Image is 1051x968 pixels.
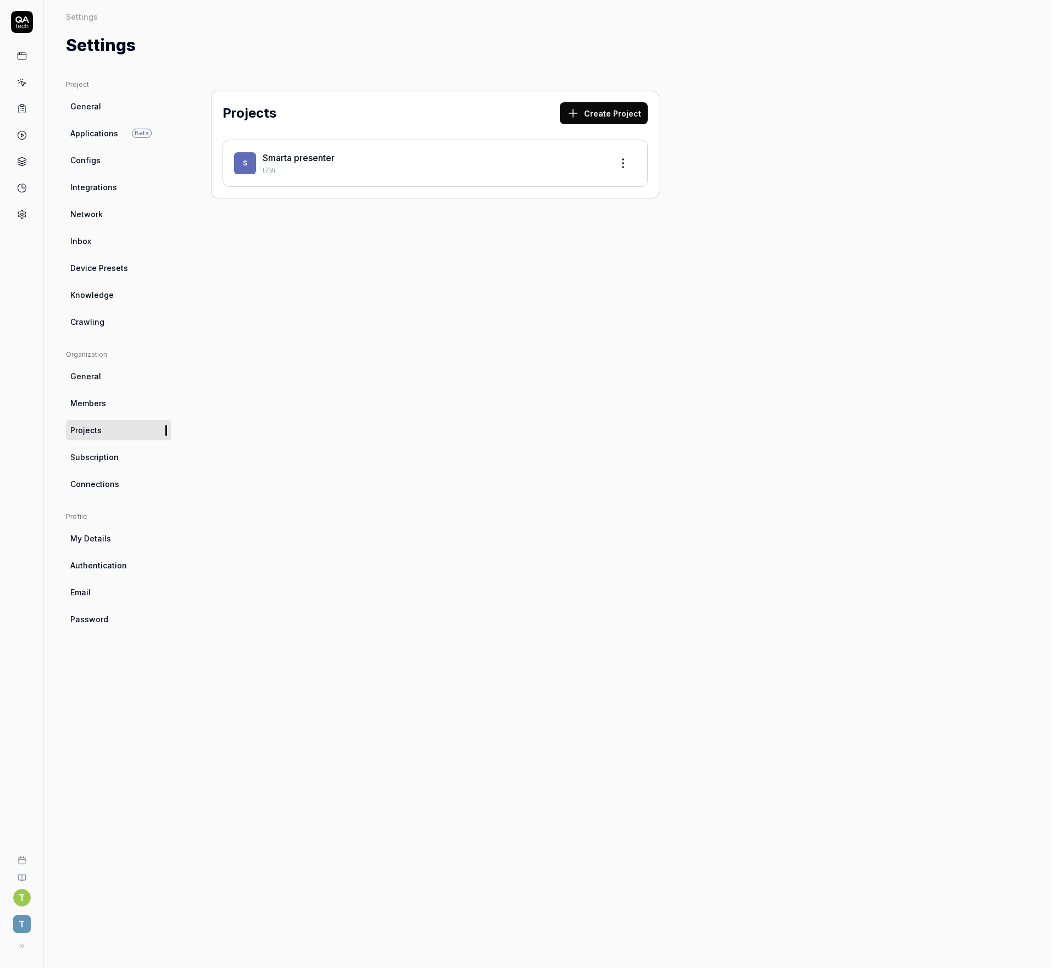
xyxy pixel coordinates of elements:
div: Settings [66,11,98,22]
a: Configs [66,150,171,170]
button: T [13,889,31,906]
a: General [66,366,171,386]
div: Project [66,80,171,90]
span: Subscription [70,451,119,463]
a: My Details [66,528,171,549]
a: General [66,96,171,117]
span: T [13,915,31,933]
span: Integrations [70,181,117,193]
a: Device Presets [66,258,171,278]
span: Device Presets [70,262,128,274]
button: Create Project [560,102,648,124]
span: Beta [132,129,152,138]
h2: Projects [223,103,276,123]
a: Documentation [4,865,39,882]
span: Password [70,613,108,625]
a: Book a call with us [4,847,39,865]
span: Members [70,397,106,409]
a: Smarta presenter [263,152,335,163]
span: General [70,370,101,382]
a: Crawling [66,312,171,332]
span: Email [70,587,91,598]
a: Password [66,609,171,629]
a: Members [66,393,171,413]
div: Profile [66,512,171,522]
a: Network [66,204,171,224]
span: Projects [70,424,102,436]
span: General [70,101,101,112]
div: Organization [66,350,171,359]
span: Crawling [70,316,104,328]
span: Knowledge [70,289,114,301]
a: Subscription [66,447,171,467]
a: Knowledge [66,285,171,305]
span: My Details [70,533,111,544]
span: Network [70,208,103,220]
a: Integrations [66,177,171,197]
button: T [4,906,39,935]
span: Applications [70,128,118,139]
span: Inbox [70,235,91,247]
a: ApplicationsBeta [66,123,171,143]
a: Connections [66,474,171,494]
a: Email [66,582,171,602]
span: Configs [70,154,101,166]
a: Authentication [66,555,171,576]
span: Connections [70,478,119,490]
p: t79r [263,165,603,175]
a: Inbox [66,231,171,251]
h1: Settings [66,33,136,58]
span: Authentication [70,560,127,571]
span: S [234,152,256,174]
a: Projects [66,420,171,440]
